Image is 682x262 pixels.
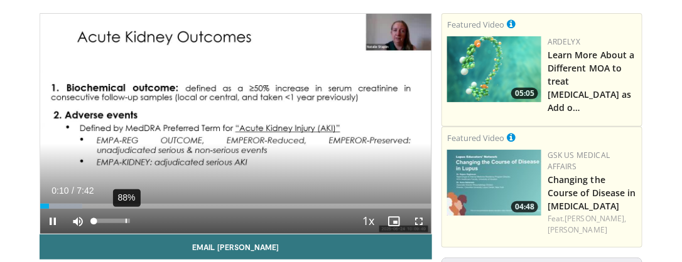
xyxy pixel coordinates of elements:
[548,213,637,236] div: Feat.
[77,186,94,196] span: 7:42
[40,234,432,259] a: Email [PERSON_NAME]
[565,213,626,224] a: [PERSON_NAME],
[447,19,504,30] small: Featured Video
[447,150,541,216] img: 617c1126-5952-44a1-b66c-75ce0166d71c.png.150x105_q85_crop-smart_upscale.jpg
[511,201,538,212] span: 04:48
[447,36,541,102] a: 05:05
[356,209,381,234] button: Playback Rate
[548,36,580,47] a: Ardelyx
[548,174,636,212] a: Changing the Course of Disease in [MEDICAL_DATA]
[447,36,541,102] img: e6d17344-fbfb-4f72-bd0b-67fd5f7f5bb5.png.150x105_q85_crop-smart_upscale.png
[40,209,65,234] button: Pause
[447,150,541,216] a: 04:48
[447,132,504,144] small: Featured Video
[65,209,90,234] button: Mute
[40,204,431,209] div: Progress Bar
[51,186,68,196] span: 0:10
[72,186,74,196] span: /
[94,219,129,223] div: Volume Level
[381,209,406,234] button: Enable picture-in-picture mode
[548,150,610,172] a: GSK US Medical Affairs
[548,49,635,113] a: Learn More About a Different MOA to treat [MEDICAL_DATA] as Add o…
[548,224,607,235] a: [PERSON_NAME]
[406,209,431,234] button: Fullscreen
[40,14,431,234] video-js: Video Player
[511,88,538,99] span: 05:05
